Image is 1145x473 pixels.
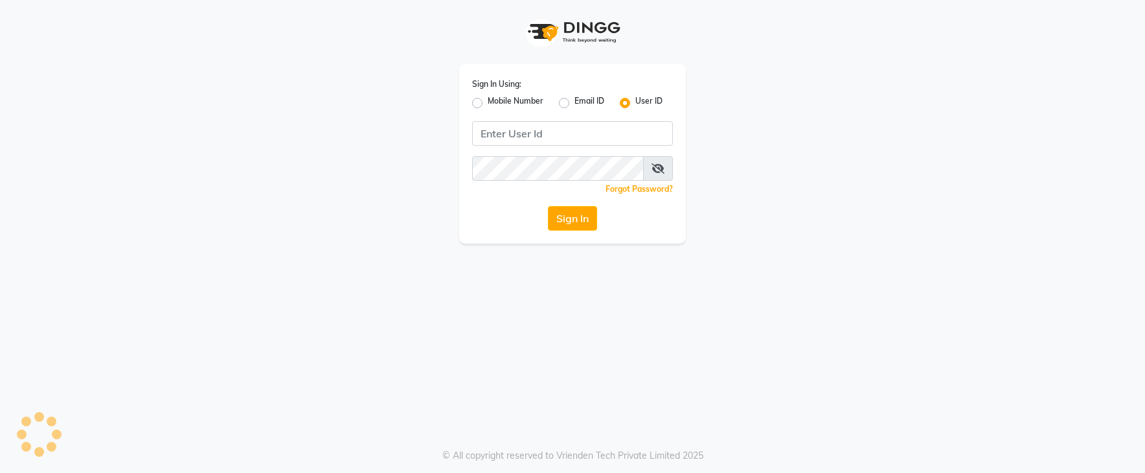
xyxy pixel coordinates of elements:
a: Forgot Password? [606,184,673,194]
label: Sign In Using: [472,78,521,90]
img: logo1.svg [521,13,624,51]
input: Username [472,156,644,181]
input: Username [472,121,673,146]
label: Email ID [574,95,604,111]
label: User ID [635,95,663,111]
label: Mobile Number [488,95,543,111]
button: Sign In [548,206,597,231]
